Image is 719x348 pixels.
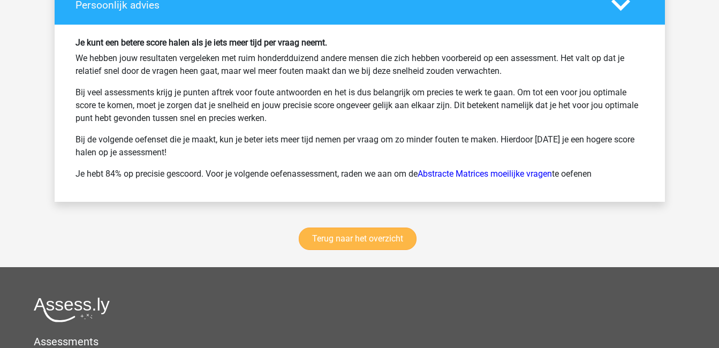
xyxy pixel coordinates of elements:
[75,86,644,125] p: Bij veel assessments krijg je punten aftrek voor foute antwoorden en het is dus belangrijk om pre...
[34,297,110,322] img: Assessly logo
[75,168,644,180] p: Je hebt 84% op precisie gescoord. Voor je volgende oefenassessment, raden we aan om de te oefenen
[75,133,644,159] p: Bij de volgende oefenset die je maakt, kun je beter iets meer tijd nemen per vraag om zo minder f...
[75,52,644,78] p: We hebben jouw resultaten vergeleken met ruim honderdduizend andere mensen die zich hebben voorbe...
[299,228,417,250] a: Terug naar het overzicht
[34,335,685,348] h5: Assessments
[418,169,552,179] a: Abstracte Matrices moeilijke vragen
[75,37,644,48] h6: Je kunt een betere score halen als je iets meer tijd per vraag neemt.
